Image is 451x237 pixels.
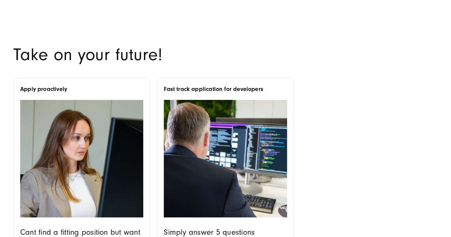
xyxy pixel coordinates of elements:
[164,85,287,94] h6: Fast track application for developers
[13,46,245,63] h1: Take on your future!
[164,100,287,218] img: SUNZINET expert sitting at on a computer coding
[20,100,143,218] img: Initiativ bewerben 2000x1330
[164,227,287,237] h3: Simply answer 5 questions
[20,85,143,94] h6: Apply proactively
